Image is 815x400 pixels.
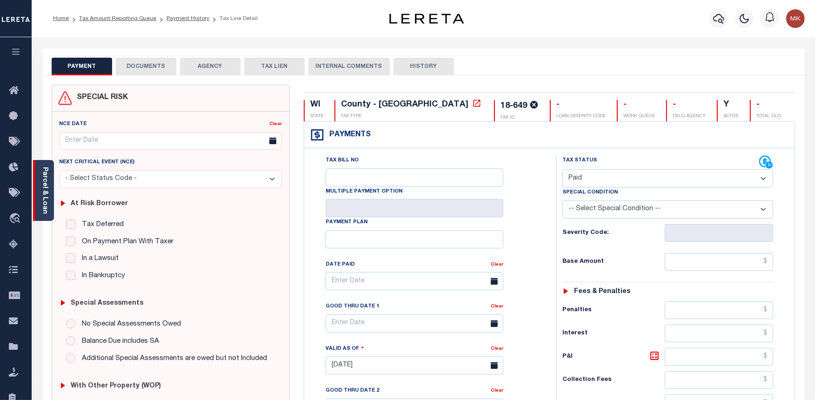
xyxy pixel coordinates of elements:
h6: with Other Property (WOP) [71,382,161,390]
label: On Payment Plan With Taxer [77,237,174,247]
p: DELQ AGENCY [673,113,706,120]
img: svg+xml;base64,PHN2ZyB4bWxucz0iaHR0cDovL3d3dy53My5vcmcvMjAwMC9zdmciIHBvaW50ZXItZXZlbnRzPSJub25lIi... [786,9,805,28]
h6: Fees & Penalties [574,288,630,296]
label: Date Paid [326,261,355,269]
div: County - [GEOGRAPHIC_DATA] [341,100,468,109]
input: $ [665,301,773,319]
p: TOTAL DLQ [756,113,781,120]
p: WORK QUEUE [623,113,655,120]
a: Clear [269,122,282,127]
label: Tax Bill No [326,157,359,165]
input: $ [665,371,773,389]
label: Good Thru Date 2 [326,387,379,395]
a: Clear [491,388,503,393]
a: Payment History [167,16,209,21]
label: NCE Date [60,120,87,128]
li: Tax Line Detail [209,14,258,23]
label: Payment Plan [326,219,367,227]
button: INTERNAL COMMENTS [308,58,390,75]
p: ACTIVE [723,113,739,120]
h6: Penalties [562,307,665,314]
p: TAX TYPE [341,113,483,120]
div: - [623,100,655,110]
button: PAYMENT [52,58,112,75]
label: Tax Deferred [77,220,124,230]
button: TAX LIEN [244,58,305,75]
a: Parcel & Loan [41,167,48,214]
button: HISTORY [394,58,454,75]
input: Enter Date [326,356,503,374]
label: In a Lawsuit [77,253,119,264]
h6: Severity Code: [562,229,665,237]
input: $ [665,325,773,342]
label: Special Condition [562,189,618,197]
h6: At Risk Borrower [71,200,128,208]
label: Next Critical Event (NCE) [60,159,135,167]
a: Home [53,16,69,21]
label: No Special Assessments Owed [77,319,181,330]
a: Clear [491,262,503,267]
a: Clear [491,347,503,351]
h6: Interest [562,330,665,337]
div: Y [723,100,739,110]
label: Balance Due includes SA [77,336,159,347]
input: Enter Date [326,314,503,333]
div: - [673,100,706,110]
input: Enter Date [60,132,282,150]
a: Clear [491,304,503,309]
label: In Bankruptcy [77,271,125,281]
button: AGENCY [180,58,240,75]
label: Good Thru Date 1 [326,303,379,311]
a: Tax Amount Reporting Queue [79,16,156,21]
button: DOCUMENTS [116,58,176,75]
p: STATE [310,113,323,120]
label: Valid as Of [326,344,364,353]
div: WI [310,100,323,110]
label: Additional Special Assessments are owed but not Included [77,353,267,364]
div: - [756,100,781,110]
input: Enter Date [326,272,503,290]
label: Multiple Payment Option [326,188,402,196]
div: 18-649 [501,102,527,111]
div: - [556,100,606,110]
input: $ [665,253,773,271]
label: Tax Status [562,157,597,165]
h4: Payments [325,131,371,140]
h6: P&I [562,350,665,363]
i: travel_explore [9,213,24,225]
h6: Special Assessments [71,300,143,307]
p: LOAN SEVERITY CODE [556,113,606,120]
input: $ [665,348,773,366]
h6: Base Amount [562,258,665,266]
h6: Collection Fees [562,376,665,384]
img: logo-dark.svg [389,13,464,24]
p: TAX ID [501,114,539,121]
h4: SPECIAL RISK [73,93,128,102]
